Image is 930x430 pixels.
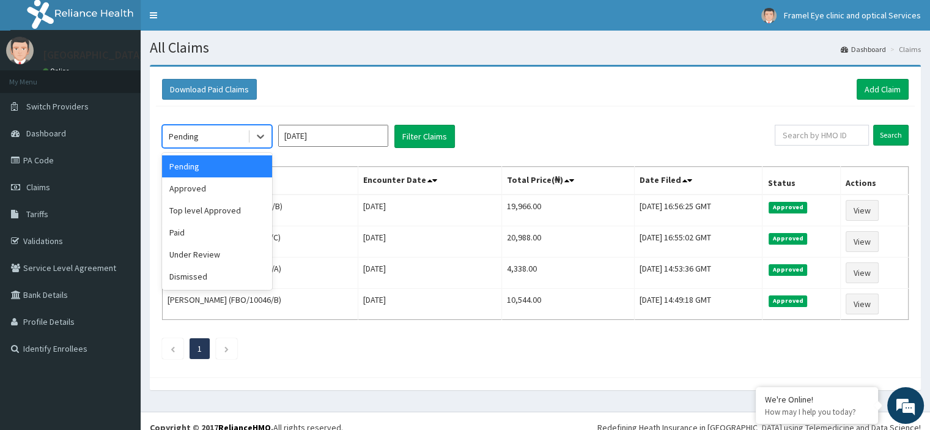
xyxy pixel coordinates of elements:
[394,125,455,148] button: Filter Claims
[169,130,199,143] div: Pending
[162,177,272,199] div: Approved
[163,289,358,320] td: [PERSON_NAME] (FBO/10046/B)
[358,258,501,289] td: [DATE]
[635,258,762,289] td: [DATE] 14:53:36 GMT
[201,6,230,35] div: Minimize live chat window
[769,202,807,213] span: Approved
[873,125,909,146] input: Search
[635,167,762,195] th: Date Filed
[769,264,807,275] span: Approved
[501,167,634,195] th: Total Price(₦)
[170,343,175,354] a: Previous page
[358,167,501,195] th: Encounter Date
[162,155,272,177] div: Pending
[162,199,272,221] div: Top level Approved
[635,289,762,320] td: [DATE] 14:49:18 GMT
[846,231,879,252] a: View
[64,69,205,84] div: Chat with us now
[162,221,272,243] div: Paid
[846,294,879,314] a: View
[840,167,908,195] th: Actions
[846,262,879,283] a: View
[71,134,169,258] span: We're online!
[765,394,869,405] div: We're Online!
[224,343,229,354] a: Next page
[43,67,72,75] a: Online
[197,343,202,354] a: Page 1 is your current page
[846,200,879,221] a: View
[765,407,869,417] p: How may I help you today?
[775,125,869,146] input: Search by HMO ID
[278,125,388,147] input: Select Month and Year
[761,8,777,23] img: User Image
[784,10,921,21] span: Framel Eye clinic and optical Services
[358,226,501,258] td: [DATE]
[841,44,886,54] a: Dashboard
[887,44,921,54] li: Claims
[26,209,48,220] span: Tariffs
[501,226,634,258] td: 20,988.00
[857,79,909,100] a: Add Claim
[769,233,807,244] span: Approved
[26,101,89,112] span: Switch Providers
[635,226,762,258] td: [DATE] 16:55:02 GMT
[150,40,921,56] h1: All Claims
[43,50,144,61] p: [GEOGRAPHIC_DATA]
[23,61,50,92] img: d_794563401_company_1708531726252_794563401
[162,79,257,100] button: Download Paid Claims
[6,37,34,64] img: User Image
[6,294,233,337] textarea: Type your message and hit 'Enter'
[26,128,66,139] span: Dashboard
[358,289,501,320] td: [DATE]
[501,258,634,289] td: 4,338.00
[162,265,272,287] div: Dismissed
[501,289,634,320] td: 10,544.00
[501,195,634,226] td: 19,966.00
[26,182,50,193] span: Claims
[769,295,807,306] span: Approved
[162,243,272,265] div: Under Review
[635,195,762,226] td: [DATE] 16:56:25 GMT
[358,195,501,226] td: [DATE]
[762,167,841,195] th: Status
